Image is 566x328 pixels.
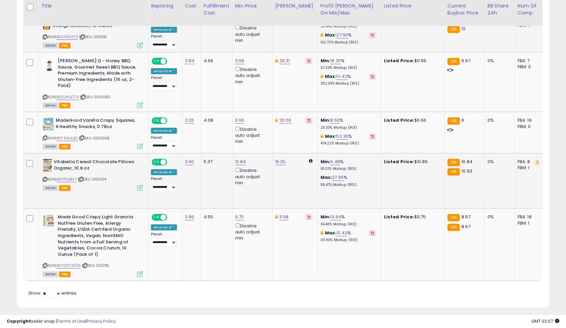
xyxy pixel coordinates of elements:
[204,58,227,64] div: 4.99
[151,34,177,49] div: Preset:
[185,2,198,9] div: Cost
[58,214,139,259] b: Made Good Crispy Light Granola NutFree Gluten Free, Allergy Friendly, USDA Certified Organic Ingr...
[78,177,106,182] span: | SKU: 000104
[321,117,331,123] b: Min:
[321,230,376,242] div: %
[488,117,510,123] div: 0%
[461,168,472,174] span: 10.93
[7,318,116,325] div: seller snap | |
[279,214,289,220] a: 9.98
[151,169,177,175] div: Amazon AI *
[384,58,439,64] div: $11.99
[332,174,344,181] a: 27.95
[321,174,332,181] b: Max:
[321,133,376,146] div: %
[447,26,460,33] small: FBA
[321,32,376,44] div: %
[447,168,460,176] small: FBA
[59,43,70,48] span: FBA
[185,58,195,64] a: 3.84
[461,117,464,123] span: 6
[325,133,337,139] b: Max:
[518,159,540,165] div: FBA: 8
[235,158,246,165] a: 10.84
[447,159,460,166] small: FBA
[7,318,31,324] strong: Copyright
[384,158,414,165] b: Listed Price:
[325,230,337,236] b: Max:
[384,58,414,64] b: Listed Price:
[41,2,145,9] div: Title
[321,214,331,220] b: Min:
[79,135,110,141] span: | SKU: 000068
[79,34,107,39] span: | SKU: 000119
[56,94,79,100] a: B0DJRGL77X
[28,290,76,296] span: Show: entries
[321,66,376,70] p: 57.29% Markup (ROI)
[518,214,540,220] div: FBA: 18
[321,58,331,64] b: Min:
[59,144,70,149] span: FBA
[204,159,227,165] div: 5.37
[321,125,376,130] p: 25.33% Markup (ROI)
[152,159,161,165] span: ON
[321,81,376,86] p: 352.34% Markup (ROI)
[384,2,442,9] div: Listed Price
[325,32,337,38] b: Max:
[321,159,376,171] div: %
[56,117,137,131] b: MadeGood Vanilla Crispy Squares, 6 Healthy Snacks, 0.78oz
[57,318,85,324] a: Terms of Use
[461,223,470,230] span: 8.97
[321,175,376,187] div: %
[321,2,378,16] div: Profit [PERSON_NAME] on Min/Max
[43,16,143,47] div: ASIN:
[384,214,439,220] div: $9.75
[321,183,376,187] p: 116.47% Markup (ROI)
[384,159,439,165] div: $10.89
[185,214,194,220] a: 3.86
[447,2,482,16] div: Current Buybox Price
[43,214,143,276] div: ASIN:
[43,58,56,71] img: 31DzQZ+cQ2L._SL40_.jpg
[43,271,58,277] span: All listings currently available for purchase on Amazon
[518,165,540,171] div: FBM: 1
[151,76,177,91] div: Preset:
[336,133,348,140] a: 53.35
[518,58,540,64] div: FBA: 7
[330,158,340,165] a: 6.48
[59,271,70,277] span: FBA
[151,27,177,33] div: Amazon AI *
[86,318,116,324] a: Privacy Policy
[43,144,58,149] span: All listings currently available for purchase on Amazon
[336,230,347,236] a: 15.43
[152,59,161,64] span: ON
[235,117,244,124] a: 6.66
[321,117,376,130] div: %
[43,58,143,107] div: ASIN:
[518,2,542,16] div: Num of Comp.
[43,117,54,131] img: 61KScibsACL._SL40_.jpg
[82,263,109,268] span: | SKU: 000115
[235,222,267,241] div: Disable auto adjust min
[54,159,135,173] b: Vitabella Cereal Chocolate Pillows Organic, 10.6 oz
[235,66,267,85] div: Disable auto adjust min
[235,214,244,220] a: 9.75
[518,220,540,226] div: FBM: 1
[59,103,70,108] span: FBA
[151,135,177,150] div: Preset:
[204,2,229,16] div: Fulfillment Cost
[384,117,439,123] div: $6.66
[321,58,376,70] div: %
[321,167,376,171] p: 18.02% Markup (ROI)
[321,238,376,242] p: 39.90% Markup (ROI)
[384,214,414,220] b: Listed Price:
[151,128,177,134] div: Amazon AI *
[321,74,376,86] div: %
[59,185,70,191] span: FBA
[166,118,177,124] span: OFF
[166,159,177,165] span: OFF
[56,177,77,182] a: B01ITDJB0Y
[488,58,510,64] div: 0%
[43,103,58,108] span: All listings currently available for purchase on Amazon
[56,263,81,268] a: B07G7C3635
